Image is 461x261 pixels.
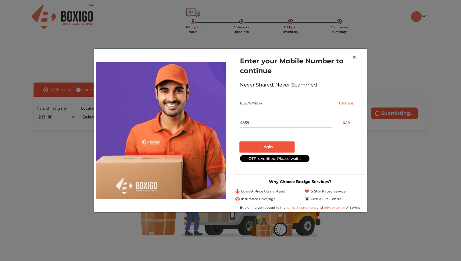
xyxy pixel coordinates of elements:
input: Change [332,98,360,108]
input: Mobile No [240,98,332,108]
span: Insurance Coverage [241,196,276,202]
span: 5 Star Rated Service [311,189,346,194]
img: relocation-img [96,62,226,199]
h1: Enter your Mobile Number to continue [240,56,360,76]
span: Pest & Fire Control [311,196,342,202]
a: privacy policy [323,206,346,210]
a: terms & conditions [286,206,317,210]
span: Lowest Price Guaranteed [241,189,285,194]
h3: Why Choose Boxigo Services? [235,179,365,184]
button: Close [347,49,361,66]
button: 0:19 [332,118,360,128]
span: × [352,53,356,62]
div: Never Shared, Never Spammed [240,81,360,89]
button: Login [240,142,294,152]
div: OTP is verified, Please wait... [240,155,309,162]
div: By signing up I accept to the and of Boxigo [235,205,365,210]
input: Enter OTP [240,118,332,128]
